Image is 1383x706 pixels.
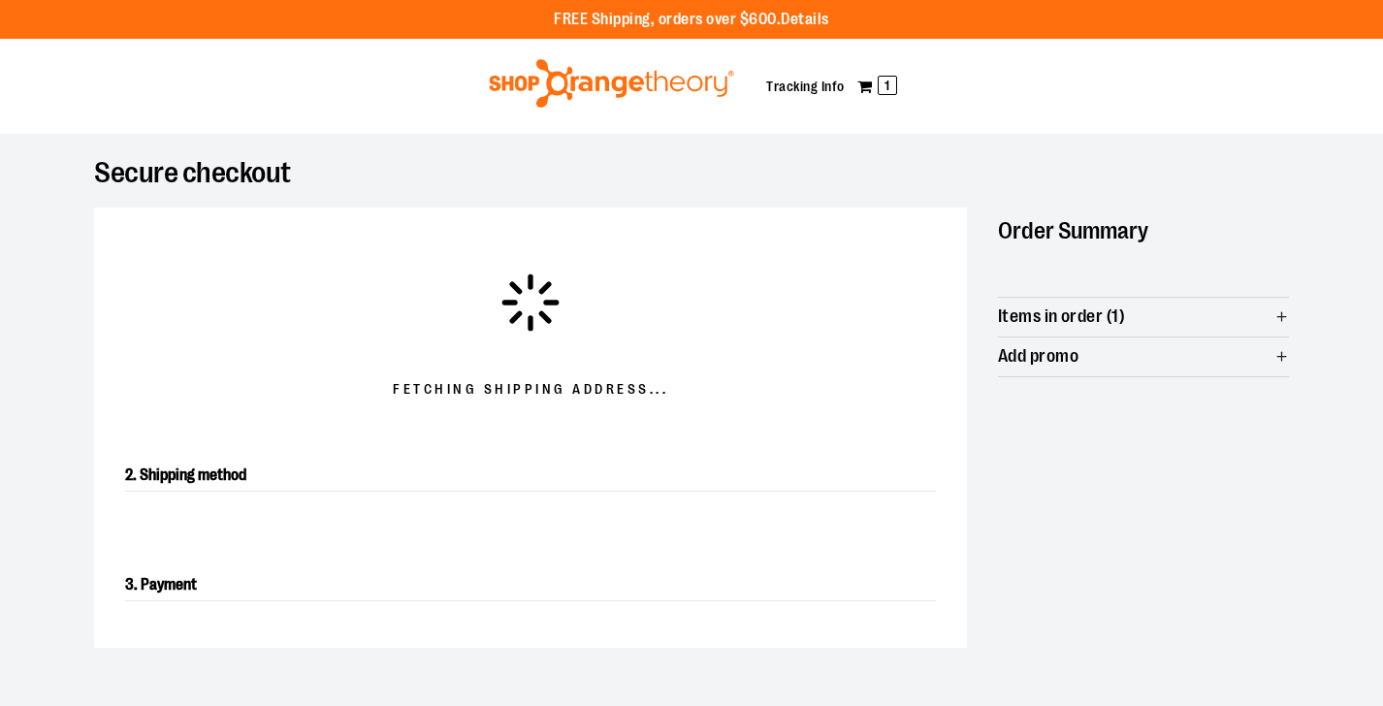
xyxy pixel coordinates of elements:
[94,165,1289,184] h1: Secure checkout
[125,569,936,601] h2: 3. Payment
[125,460,936,492] h2: 2. Shipping method
[998,298,1289,337] button: Items in order (1)
[393,380,668,400] span: Fetching Shipping address...
[998,208,1289,254] h2: Order Summary
[766,79,845,94] a: Tracking Info
[998,347,1078,366] span: Add promo
[554,9,829,31] p: FREE Shipping, orders over $600.
[998,337,1289,376] button: Add promo
[878,76,897,95] span: 1
[781,11,829,28] a: Details
[486,59,737,108] img: Shop Orangetheory
[998,307,1125,326] span: Items in order (1)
